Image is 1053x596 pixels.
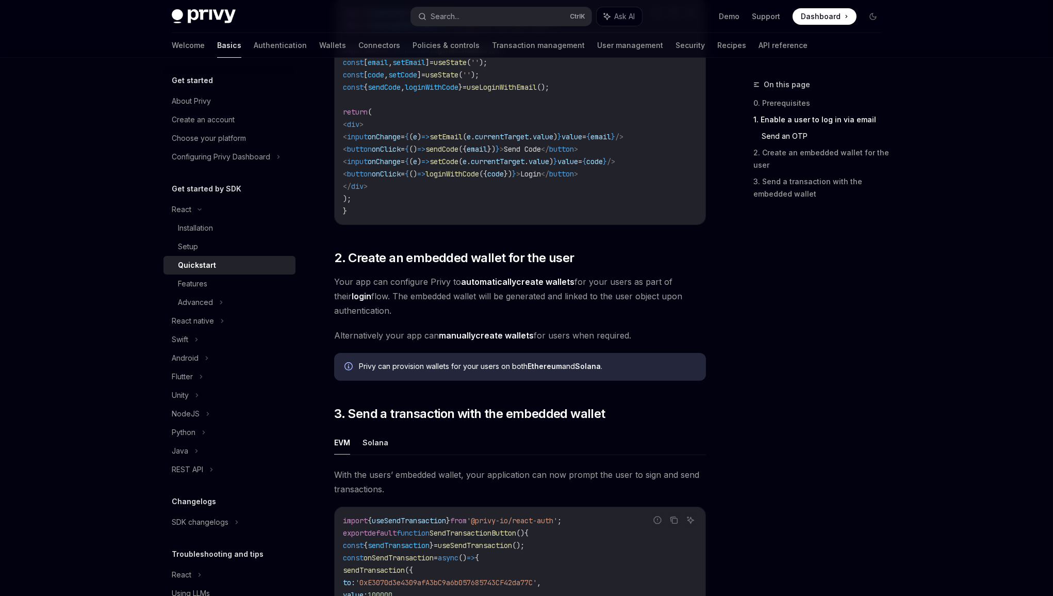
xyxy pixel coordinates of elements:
span: setEmail [430,132,463,141]
h5: Get started [172,74,213,87]
span: value [533,132,553,141]
button: Ask AI [684,513,697,527]
div: Java [172,445,188,457]
span: ] [425,58,430,67]
span: Your app can configure Privy to for your users as part of their flow. The embedded wallet will be... [334,275,706,318]
span: } [512,169,516,179]
span: loginWithCode [425,169,479,179]
a: Security [676,33,705,58]
span: ); [479,58,487,67]
span: > [574,144,578,154]
a: automaticallycreate wallets [461,277,574,287]
span: onChange [368,132,401,141]
div: Privy can provision wallets for your users on both and . [359,361,696,373]
span: . [471,132,475,141]
div: Installation [178,222,213,234]
span: < [343,169,347,179]
span: code [487,169,504,179]
span: button [549,169,574,179]
span: onSendTransaction [364,553,434,562]
span: ); [471,70,479,79]
span: code [586,157,603,166]
span: { [364,541,368,550]
button: Report incorrect code [651,513,664,527]
div: Python [172,426,195,439]
span: = [582,132,586,141]
span: { [368,516,372,525]
span: useState [434,58,467,67]
div: Create an account [172,114,235,126]
span: onClick [372,169,401,179]
a: About Privy [163,92,295,110]
strong: Solana [575,362,601,371]
a: Welcome [172,33,205,58]
span: const [343,83,364,92]
strong: automatically [461,277,516,287]
span: 2. Create an embedded wallet for the user [334,250,574,266]
a: Dashboard [793,8,857,25]
span: }) [487,144,496,154]
span: email [590,132,611,141]
span: () [409,144,417,154]
a: Setup [163,237,295,256]
span: ({ [479,169,487,179]
a: User management [597,33,663,58]
div: Quickstart [178,259,216,271]
span: e [413,132,417,141]
span: }) [504,169,512,179]
span: onClick [372,144,401,154]
a: API reference [759,33,808,58]
span: value [562,132,582,141]
span: sendTransaction [368,541,430,550]
div: NodeJS [172,408,200,420]
span: button [347,169,372,179]
div: Advanced [178,296,213,309]
span: = [434,541,438,550]
span: < [343,144,347,154]
div: Setup [178,240,198,253]
span: } [458,83,463,92]
span: = [401,144,405,154]
a: Features [163,275,295,293]
div: Swift [172,333,188,346]
button: Search...CtrlK [411,7,591,26]
span: => [421,132,430,141]
span: } [603,157,607,166]
span: </ [541,144,549,154]
span: < [343,120,347,129]
a: Choose your platform [163,129,295,148]
a: manuallycreate wallets [439,330,534,341]
span: currentTarget [475,132,529,141]
span: Dashboard [801,11,841,22]
a: 3. Send a transaction with the embedded wallet [753,173,890,202]
span: } [557,132,562,141]
span: [ [364,58,368,67]
h5: Troubleshooting and tips [172,548,264,560]
div: About Privy [172,95,211,107]
span: '' [463,70,471,79]
span: () [516,528,524,538]
span: = [434,553,438,562]
span: , [401,83,405,92]
span: const [343,58,364,67]
span: = [463,83,467,92]
span: > [359,120,364,129]
a: Recipes [717,33,746,58]
span: ); [343,194,351,203]
span: export [343,528,368,538]
span: ( [409,157,413,166]
span: ] [417,70,421,79]
span: (); [537,83,549,92]
span: => [417,144,425,154]
span: setCode [388,70,417,79]
span: from [450,516,467,525]
span: useSendTransaction [438,541,512,550]
span: const [343,541,364,550]
span: [ [364,70,368,79]
span: email [368,58,388,67]
span: { [405,144,409,154]
span: Login [520,169,541,179]
span: => [421,157,430,166]
a: Send an OTP [762,128,890,144]
span: > [574,169,578,179]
